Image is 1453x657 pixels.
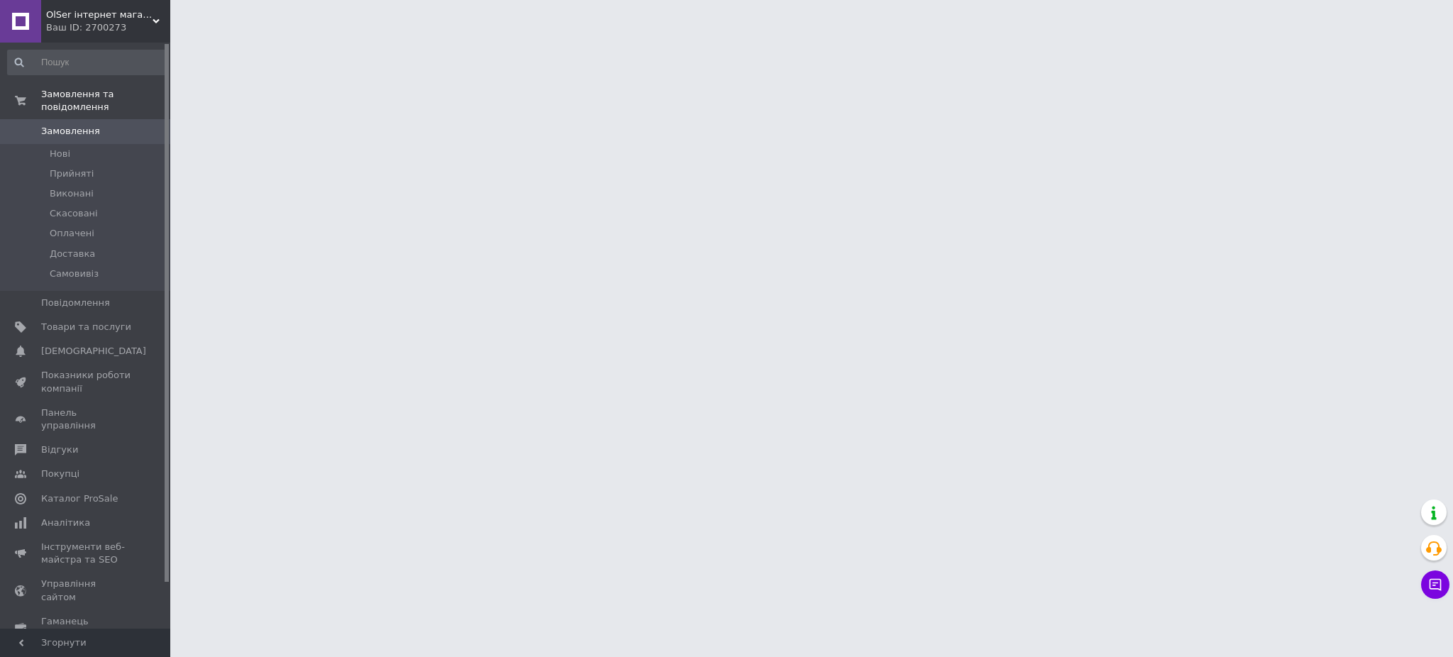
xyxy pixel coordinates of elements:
span: Скасовані [50,207,98,220]
span: Інструменти веб-майстра та SEO [41,541,131,566]
span: Доставка [50,248,95,260]
span: Нові [50,148,70,160]
span: Прийняті [50,167,94,180]
button: Чат з покупцем [1421,570,1449,599]
span: Управління сайтом [41,578,131,603]
div: Ваш ID: 2700273 [46,21,170,34]
span: Оплачені [50,227,94,240]
span: Самовивіз [50,267,99,280]
span: Відгуки [41,443,78,456]
span: Показники роботи компанії [41,369,131,394]
span: Покупці [41,468,79,480]
span: Замовлення та повідомлення [41,88,170,114]
span: Замовлення [41,125,100,138]
span: Каталог ProSale [41,492,118,505]
span: Гаманець компанії [41,615,131,641]
span: Виконані [50,187,94,200]
span: Товари та послуги [41,321,131,333]
span: Аналітика [41,517,90,529]
span: OlSer інтернет магазин [46,9,153,21]
input: Пошук [7,50,167,75]
span: Панель управління [41,407,131,432]
span: [DEMOGRAPHIC_DATA] [41,345,146,358]
span: Повідомлення [41,297,110,309]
